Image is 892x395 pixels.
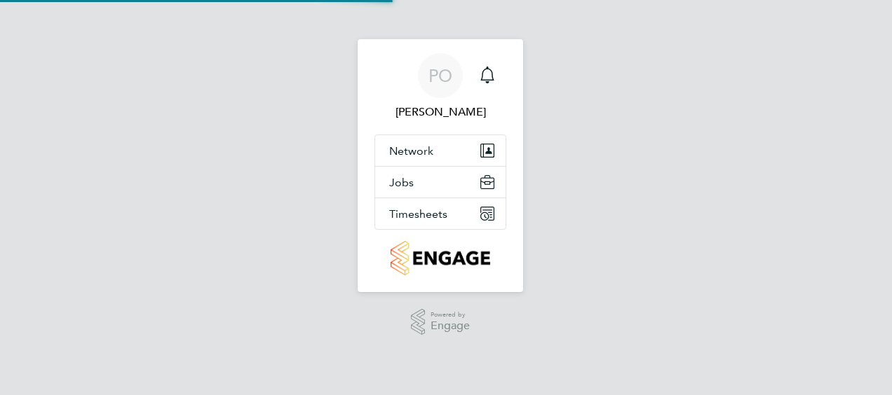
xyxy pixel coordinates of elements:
img: countryside-properties-logo-retina.png [391,241,489,275]
a: Powered byEngage [411,309,471,335]
span: PO [428,67,452,85]
button: Network [375,135,506,166]
span: Timesheets [389,207,447,221]
span: Powered by [431,309,470,321]
span: Engage [431,320,470,332]
button: Timesheets [375,198,506,229]
a: PO[PERSON_NAME] [374,53,506,120]
span: Network [389,144,433,158]
span: Paul O'Keeffe [374,104,506,120]
span: Jobs [389,176,414,189]
button: Jobs [375,167,506,197]
nav: Main navigation [358,39,523,292]
a: Go to home page [374,241,506,275]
